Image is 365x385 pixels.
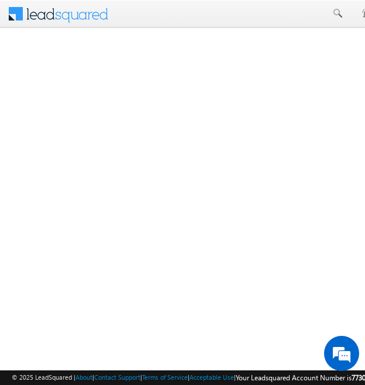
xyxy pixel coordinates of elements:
a: Acceptable Use [190,373,234,381]
a: Terms of Service [142,373,188,381]
a: About [75,373,92,381]
a: Contact Support [94,373,140,381]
